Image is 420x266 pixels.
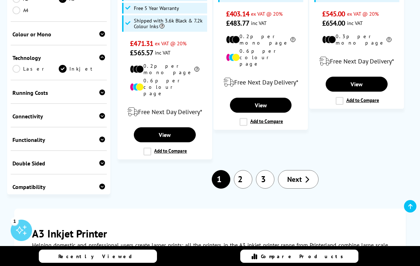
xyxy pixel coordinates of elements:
[12,160,105,167] div: Double Sided
[11,217,19,225] div: 1
[59,65,105,73] a: Inkjet
[251,10,283,17] span: ex VAT @ 20%
[322,33,392,46] li: 0.3p per mono page
[134,18,205,29] span: Shipped with 3.6k Black & 7.2k Colour Inks
[240,118,283,126] label: Add to Compare
[278,170,319,189] a: Next
[134,5,179,11] span: Free 5 Year Warranty
[12,89,105,96] div: Running Costs
[322,9,345,19] span: £545.00
[130,63,199,76] li: 0.2p per mono page
[12,183,105,190] div: Compatibility
[155,49,170,56] span: inc VAT
[121,102,208,122] div: modal_delivery
[58,253,139,260] span: Recently Viewed
[234,170,252,189] a: 2
[347,20,363,26] span: inc VAT
[226,19,249,28] span: £483.77
[12,65,59,73] a: Laser
[12,31,105,38] div: Colour or Mono
[226,48,295,67] li: 0.6p per colour page
[251,20,267,26] span: inc VAT
[143,148,187,155] label: Add to Compare
[12,54,105,61] div: Technology
[336,97,379,105] label: Add to Compare
[230,98,292,113] a: View
[155,40,187,47] span: ex VAT @ 20%
[12,136,105,143] div: Functionality
[226,33,295,46] li: 0.2p per mono page
[347,10,379,17] span: ex VAT @ 20%
[39,250,157,263] a: Recently Viewed
[313,51,400,71] div: modal_delivery
[12,113,105,120] div: Connectivity
[287,175,302,184] span: Next
[217,72,304,92] div: modal_delivery
[322,19,345,28] span: £654.00
[130,77,199,97] li: 0.6p per colour page
[32,226,388,240] h2: A3 Inkjet Printer
[226,9,249,19] span: £403.14
[261,253,347,260] span: Compare Products
[256,170,274,189] a: 3
[130,39,153,48] span: £471.31
[12,6,59,14] a: A4
[130,48,153,57] span: £565.57
[134,127,196,142] a: View
[240,250,358,263] a: Compare Products
[326,77,388,92] a: View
